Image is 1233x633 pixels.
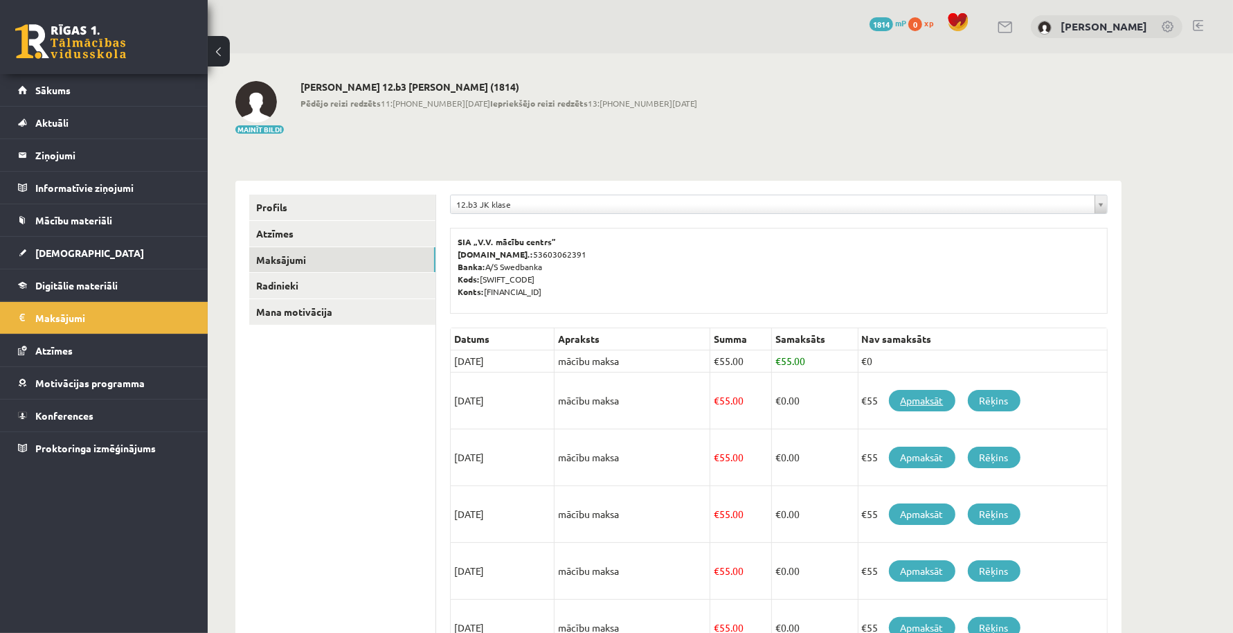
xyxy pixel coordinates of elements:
span: Motivācijas programma [35,377,145,389]
a: Sākums [18,74,190,106]
td: €55 [858,543,1107,600]
td: 55.00 [710,429,772,486]
td: mācību maksa [555,543,710,600]
legend: Ziņojumi [35,139,190,171]
td: mācību maksa [555,373,710,429]
td: 55.00 [710,486,772,543]
td: €55 [858,373,1107,429]
span: € [775,394,781,407]
span: Sākums [35,84,71,96]
td: [DATE] [451,429,555,486]
a: Atzīmes [18,335,190,366]
td: 55.00 [710,350,772,373]
td: mācību maksa [555,429,710,486]
span: € [775,355,781,367]
b: [DOMAIN_NAME].: [458,249,533,260]
b: Kods: [458,274,480,285]
a: Proktoringa izmēģinājums [18,432,190,464]
span: Aktuāli [35,116,69,129]
a: Rīgas 1. Tālmācības vidusskola [15,24,126,59]
th: Apraksts [555,328,710,350]
a: Maksājumi [18,302,190,334]
b: Konts: [458,286,484,297]
span: Atzīmes [35,344,73,357]
span: € [775,508,781,520]
th: Nav samaksāts [858,328,1107,350]
a: Mācību materiāli [18,204,190,236]
span: € [714,564,719,577]
span: [DEMOGRAPHIC_DATA] [35,247,144,259]
a: 1814 mP [870,17,906,28]
a: Rēķins [968,560,1020,582]
span: € [775,451,781,463]
td: 0.00 [771,373,858,429]
a: Aktuāli [18,107,190,139]
a: Ziņojumi [18,139,190,171]
a: Apmaksāt [889,390,955,411]
a: Profils [249,195,435,220]
a: Informatīvie ziņojumi [18,172,190,204]
img: Markuss Vēvers [235,81,277,123]
th: Datums [451,328,555,350]
a: [DEMOGRAPHIC_DATA] [18,237,190,269]
td: 55.00 [710,373,772,429]
td: 0.00 [771,429,858,486]
span: mP [895,17,906,28]
span: 11:[PHONE_NUMBER][DATE] 13:[PHONE_NUMBER][DATE] [300,97,697,109]
td: 0.00 [771,486,858,543]
td: mācību maksa [555,350,710,373]
td: [DATE] [451,350,555,373]
span: € [714,394,719,407]
td: 0.00 [771,543,858,600]
b: Iepriekšējo reizi redzēts [490,98,588,109]
b: Banka: [458,261,485,272]
span: Proktoringa izmēģinājums [35,442,156,454]
td: 55.00 [710,543,772,600]
a: Rēķins [968,390,1020,411]
button: Mainīt bildi [235,125,284,134]
th: Samaksāts [771,328,858,350]
span: € [775,564,781,577]
b: SIA „V.V. mācību centrs” [458,236,557,247]
span: 0 [908,17,922,31]
span: xp [924,17,933,28]
b: Pēdējo reizi redzēts [300,98,381,109]
span: Konferences [35,409,93,422]
td: mācību maksa [555,486,710,543]
td: 55.00 [771,350,858,373]
a: Digitālie materiāli [18,269,190,301]
a: Rēķins [968,447,1020,468]
a: Maksājumi [249,247,435,273]
a: Mana motivācija [249,299,435,325]
legend: Informatīvie ziņojumi [35,172,190,204]
span: 1814 [870,17,893,31]
td: €55 [858,486,1107,543]
span: € [714,451,719,463]
a: Apmaksāt [889,560,955,582]
span: 12.b3 JK klase [456,195,1089,213]
td: [DATE] [451,543,555,600]
span: € [714,508,719,520]
a: Motivācijas programma [18,367,190,399]
a: 12.b3 JK klase [451,195,1107,213]
td: [DATE] [451,373,555,429]
h2: [PERSON_NAME] 12.b3 [PERSON_NAME] (1814) [300,81,697,93]
span: € [714,355,719,367]
a: 0 xp [908,17,940,28]
td: €55 [858,429,1107,486]
a: [PERSON_NAME] [1061,19,1147,33]
p: 53603062391 A/S Swedbanka [SWIFT_CODE] [FINANCIAL_ID] [458,235,1100,298]
span: Digitālie materiāli [35,279,118,292]
a: Rēķins [968,503,1020,525]
th: Summa [710,328,772,350]
a: Apmaksāt [889,447,955,468]
td: [DATE] [451,486,555,543]
a: Radinieki [249,273,435,298]
td: €0 [858,350,1107,373]
a: Atzīmes [249,221,435,247]
a: Apmaksāt [889,503,955,525]
a: Konferences [18,400,190,431]
legend: Maksājumi [35,302,190,334]
img: Markuss Vēvers [1038,21,1052,35]
span: Mācību materiāli [35,214,112,226]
